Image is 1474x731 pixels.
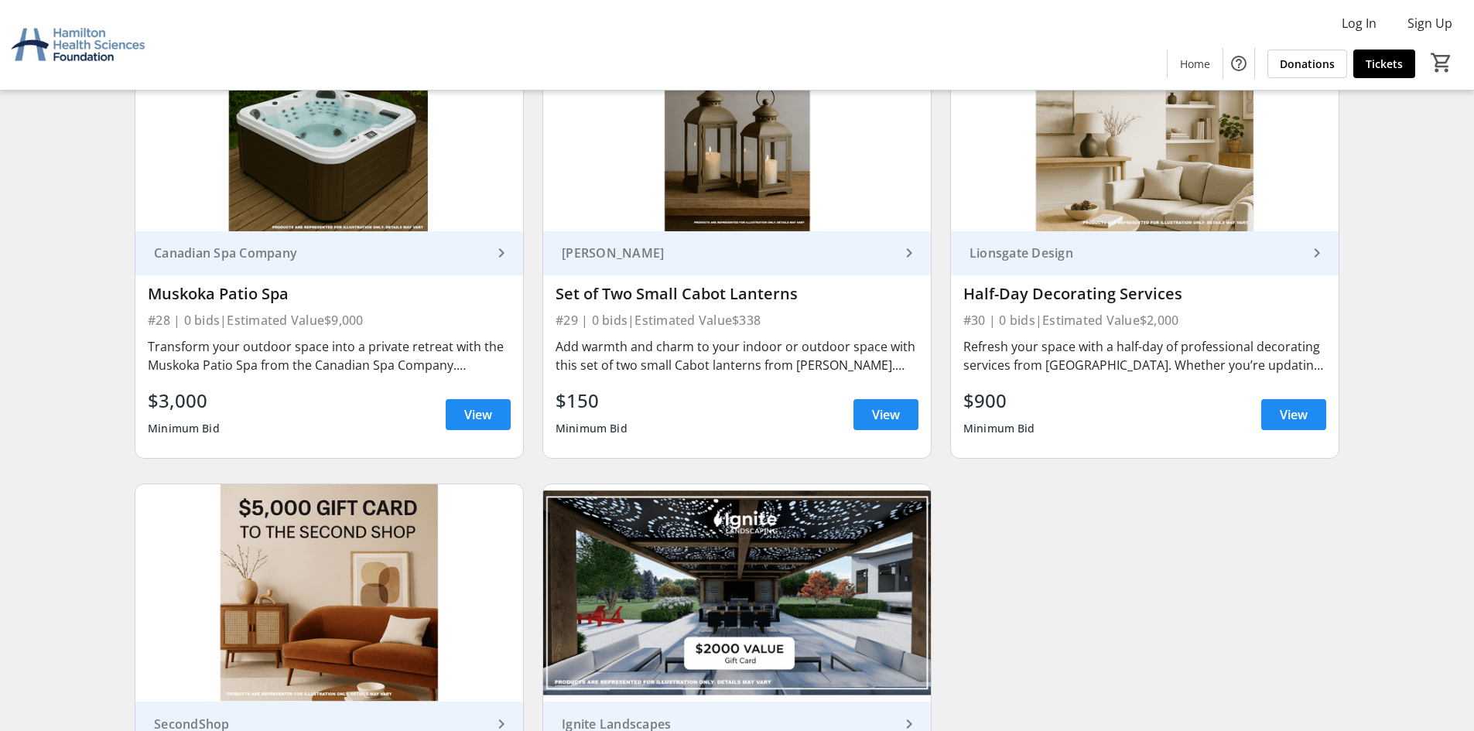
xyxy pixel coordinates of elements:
[1168,50,1223,78] a: Home
[1342,14,1377,32] span: Log In
[1366,56,1403,72] span: Tickets
[963,309,1326,331] div: #30 | 0 bids | Estimated Value $2,000
[135,231,523,275] a: Canadian Spa Company
[148,415,220,442] div: Minimum Bid
[148,309,511,331] div: #28 | 0 bids | Estimated Value $9,000
[135,13,523,231] img: Muskoka Patio Spa
[1180,56,1210,72] span: Home
[446,399,511,430] a: View
[1267,50,1347,78] a: Donations
[9,6,147,84] img: Hamilton Health Sciences Foundation's Logo
[556,337,918,374] div: Add warmth and charm to your indoor or outdoor space with this set of two small Cabot lanterns fr...
[556,245,900,261] div: [PERSON_NAME]
[1395,11,1465,36] button: Sign Up
[872,405,900,424] span: View
[543,231,931,275] a: [PERSON_NAME]
[543,484,931,702] img: $2,000 Landscape Design Gift Certificate
[951,231,1339,275] a: Lionsgate Design
[1261,399,1326,430] a: View
[148,387,220,415] div: $3,000
[148,245,492,261] div: Canadian Spa Company
[951,13,1339,231] img: Half-Day Decorating Services
[853,399,918,430] a: View
[556,387,628,415] div: $150
[135,484,523,702] img: $5,000 Gift Card to The Second Shop
[464,405,492,424] span: View
[963,387,1035,415] div: $900
[556,415,628,442] div: Minimum Bid
[963,245,1308,261] div: Lionsgate Design
[963,337,1326,374] div: Refresh your space with a half-day of professional decorating services from [GEOGRAPHIC_DATA]. Wh...
[1308,244,1326,262] mat-icon: keyboard_arrow_right
[556,309,918,331] div: #29 | 0 bids | Estimated Value $338
[148,285,511,303] div: Muskoka Patio Spa
[1223,48,1254,79] button: Help
[556,285,918,303] div: Set of Two Small Cabot Lanterns
[1407,14,1452,32] span: Sign Up
[963,285,1326,303] div: Half-Day Decorating Services
[1329,11,1389,36] button: Log In
[543,13,931,231] img: Set of Two Small Cabot Lanterns
[1280,405,1308,424] span: View
[148,337,511,374] div: Transform your outdoor space into a private retreat with the Muskoka Patio Spa from the Canadian ...
[1428,49,1455,77] button: Cart
[492,244,511,262] mat-icon: keyboard_arrow_right
[963,415,1035,442] div: Minimum Bid
[1280,56,1335,72] span: Donations
[1353,50,1415,78] a: Tickets
[900,244,918,262] mat-icon: keyboard_arrow_right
